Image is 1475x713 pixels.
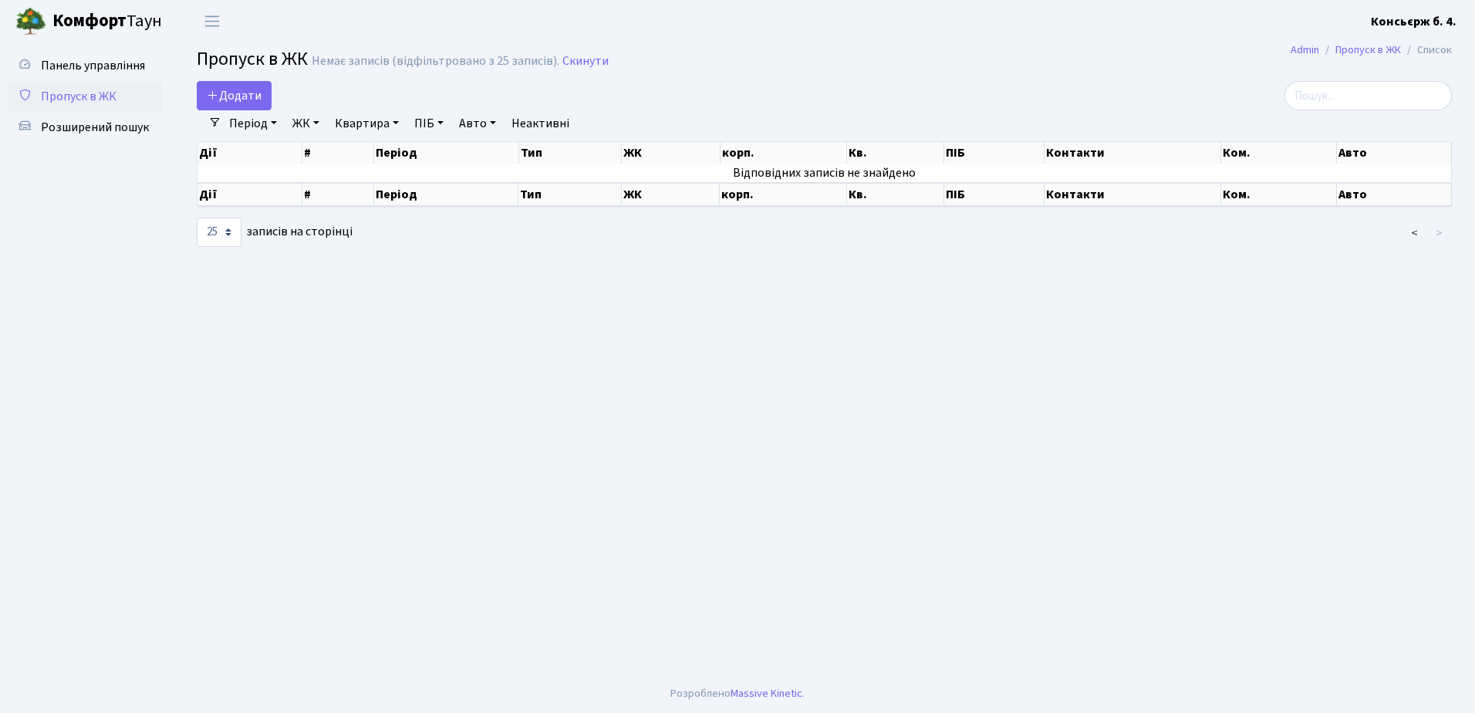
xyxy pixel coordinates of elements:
[408,110,450,137] a: ПІБ
[312,54,559,69] div: Немає записів (відфільтровано з 25 записів).
[622,142,720,164] th: ЖК
[193,8,231,34] button: Переключити навігацію
[8,50,162,81] a: Панель управління
[1401,42,1452,59] li: Список
[1221,183,1337,206] th: Ком.
[944,142,1045,164] th: ПІБ
[197,183,302,206] th: Дії
[329,110,405,137] a: Квартира
[1221,142,1337,164] th: Ком.
[944,183,1045,206] th: ПІБ
[302,183,374,206] th: #
[52,8,162,35] span: Таун
[374,183,519,206] th: Період
[720,183,846,206] th: корп.
[1284,81,1452,110] input: Пошук...
[518,183,622,206] th: Тип
[670,685,805,702] div: Розроблено .
[52,8,127,33] b: Комфорт
[197,218,241,247] select: записів на сторінці
[8,81,162,112] a: Пропуск в ЖК
[1267,34,1475,66] nav: breadcrumb
[731,685,802,701] a: Massive Kinetic
[374,142,519,164] th: Період
[622,183,720,206] th: ЖК
[562,54,609,69] a: Скинути
[41,88,116,105] span: Пропуск в ЖК
[1291,42,1319,58] a: Admin
[197,164,1452,182] td: Відповідних записів не знайдено
[847,183,944,206] th: Кв.
[1045,142,1221,164] th: Контакти
[1045,183,1221,206] th: Контакти
[41,119,149,136] span: Розширений пошук
[453,110,502,137] a: Авто
[15,6,46,37] img: logo.png
[1402,219,1427,247] a: <
[302,142,374,164] th: #
[197,81,272,110] a: Додати
[197,142,302,164] th: Дії
[847,142,944,164] th: Кв.
[519,142,623,164] th: Тип
[721,142,847,164] th: корп.
[197,218,353,247] label: записів на сторінці
[41,57,145,74] span: Панель управління
[197,46,308,73] span: Пропуск в ЖК
[505,110,575,137] a: Неактивні
[286,110,326,137] a: ЖК
[8,112,162,143] a: Розширений пошук
[223,110,283,137] a: Період
[1371,13,1456,30] b: Консьєрж б. 4.
[1371,12,1456,31] a: Консьєрж б. 4.
[1335,42,1401,58] a: Пропуск в ЖК
[1337,142,1452,164] th: Авто
[207,87,262,104] span: Додати
[1337,183,1452,206] th: Авто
